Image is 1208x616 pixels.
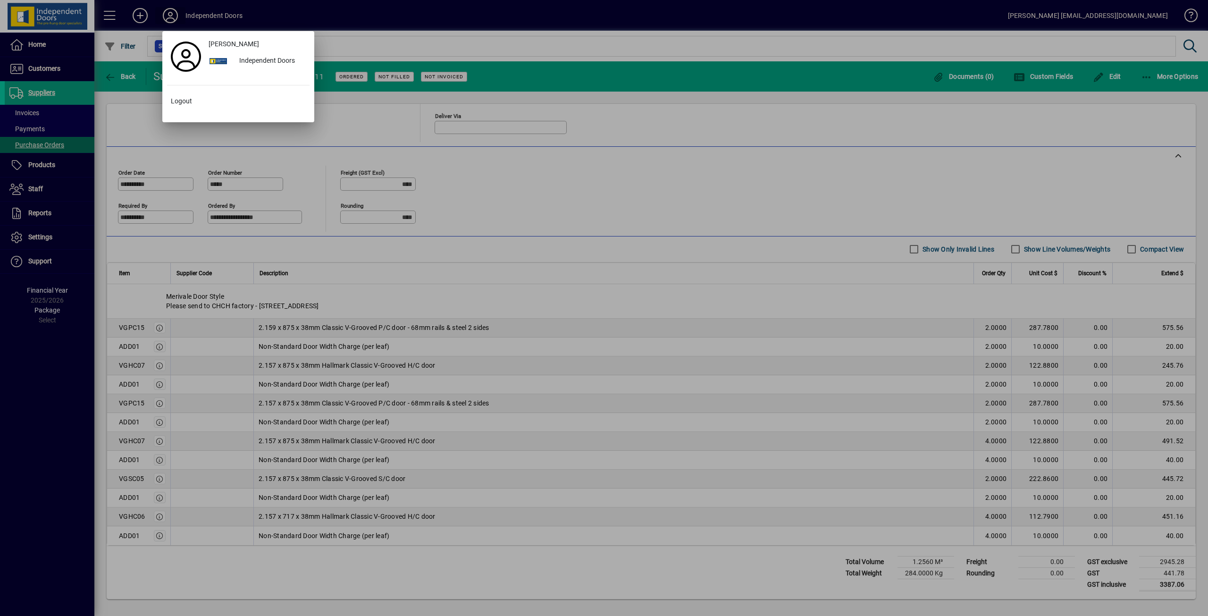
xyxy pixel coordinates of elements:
a: [PERSON_NAME] [205,36,310,53]
button: Independent Doors [205,53,310,70]
span: [PERSON_NAME] [209,39,259,49]
div: Independent Doors [232,53,310,70]
a: Profile [167,48,205,65]
span: Logout [171,96,192,106]
button: Logout [167,93,310,110]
